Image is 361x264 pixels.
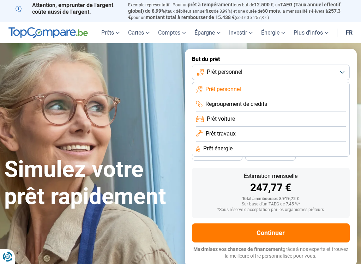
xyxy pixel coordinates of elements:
span: fixe [205,8,214,14]
div: Sur base d'un TAEG de 7,45 %* [198,202,344,207]
span: TAEG (Taux annuel effectif global) de 8,99% [128,2,341,14]
a: Plus d'infos [289,22,333,43]
h1: Simulez votre prêt rapidement [4,156,176,210]
a: Énergie [257,22,289,43]
span: 60 mois [262,8,280,14]
span: Prêt personnel [207,68,242,76]
p: Exemple représentatif : Pour un tous but de , un (taux débiteur annuel de 8,99%) et une durée de ... [128,2,345,20]
a: Cartes [124,22,154,43]
span: Prêt personnel [205,85,241,93]
button: Continuer [192,223,350,242]
a: Comptes [154,22,190,43]
span: 30 mois [209,153,225,157]
div: Estimation mensuelle [198,173,344,179]
span: Maximisez vos chances de financement [193,246,283,252]
p: grâce à nos experts et trouvez la meilleure offre personnalisée pour vous. [192,246,350,260]
span: 257,3 € [128,8,341,20]
span: montant total à rembourser de 15.438 € [146,14,235,20]
a: Prêts [97,22,124,43]
a: fr [342,22,357,43]
button: Prêt personnel [192,65,350,80]
span: prêt à tempérament [188,2,233,7]
label: But du prêt [192,56,350,62]
div: *Sous réserve d'acceptation par les organismes prêteurs [198,208,344,212]
span: Regroupement de crédits [205,100,267,108]
a: Investir [225,22,257,43]
span: 12.500 € [254,2,273,7]
div: Total à rembourser: 8 919,72 € [198,197,344,202]
span: Prêt travaux [206,130,236,138]
div: 247,77 € [198,182,344,193]
p: Attention, emprunter de l'argent coûte aussi de l'argent. [16,2,120,15]
img: TopCompare [8,27,88,38]
a: Épargne [190,22,225,43]
span: Prêt énergie [203,145,233,152]
span: 24 mois [263,153,278,157]
span: Prêt voiture [207,115,235,123]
